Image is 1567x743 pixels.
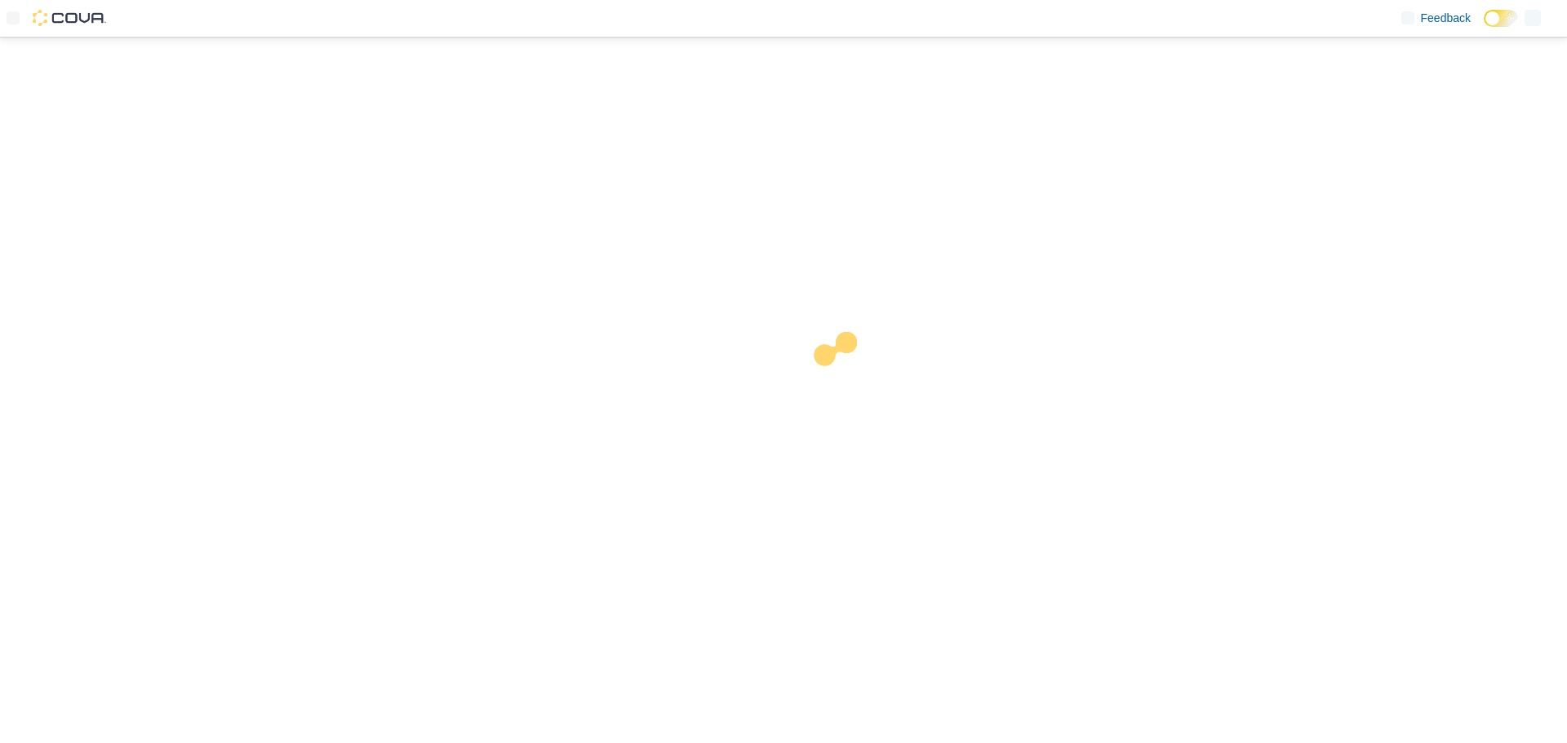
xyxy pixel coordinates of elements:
[1395,2,1477,34] a: Feedback
[33,10,106,26] img: Cova
[783,320,906,442] img: cova-loader
[1484,10,1518,27] input: Dark Mode
[1421,10,1471,26] span: Feedback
